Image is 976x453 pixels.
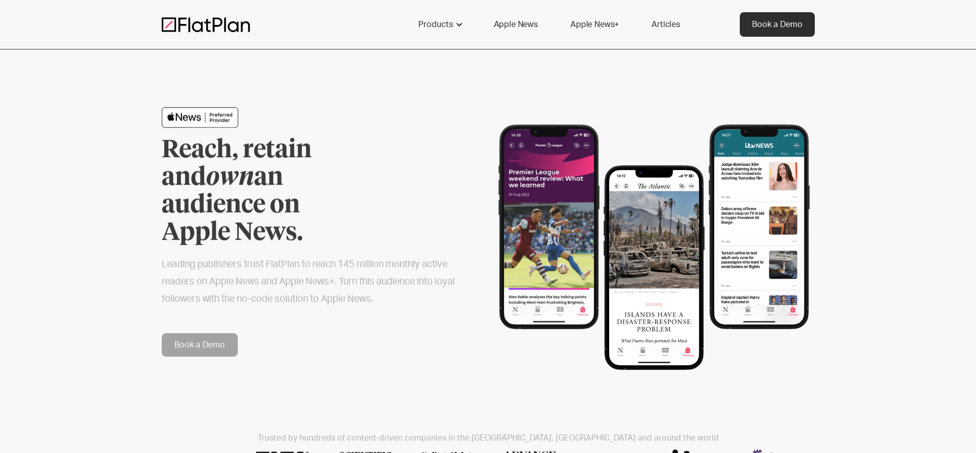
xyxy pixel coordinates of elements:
div: Products [418,18,453,31]
h1: Reach, retain and an audience on Apple News. [162,136,371,246]
a: Book a Demo [740,12,815,37]
a: Apple News [482,12,550,37]
a: Articles [639,12,692,37]
a: Book a Demo [162,333,238,357]
div: Book a Demo [752,18,803,31]
div: Products [406,12,473,37]
h2: Trusted by hundreds of content-driven companies in the [GEOGRAPHIC_DATA], [GEOGRAPHIC_DATA] and a... [162,434,815,443]
a: Apple News+ [558,12,631,37]
em: own [206,165,254,190]
h2: Leading publishers trust FlatPlan to reach 145 million monthly active readers on Apple News and A... [162,256,456,308]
